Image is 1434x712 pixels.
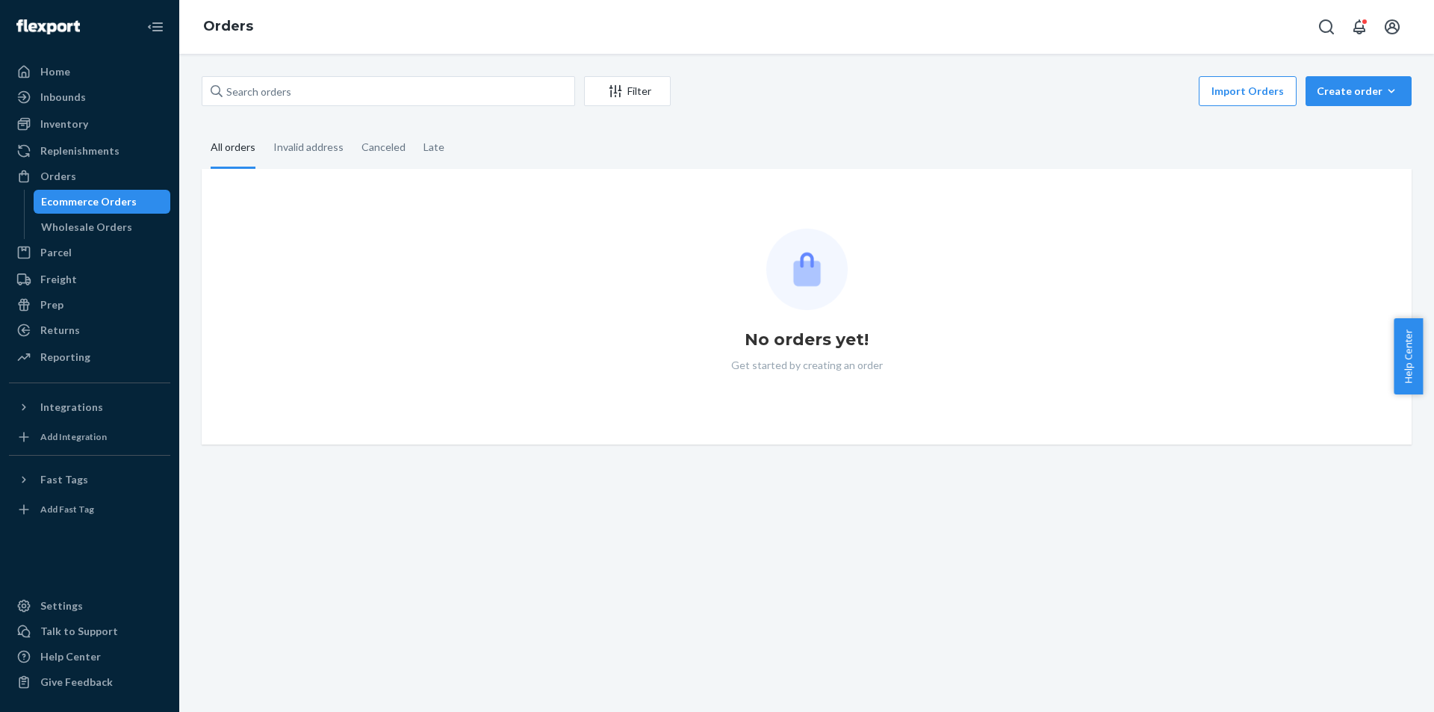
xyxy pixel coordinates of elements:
[766,229,848,310] img: Empty list
[40,272,77,287] div: Freight
[1377,12,1407,42] button: Open account menu
[191,5,265,49] ol: breadcrumbs
[9,112,170,136] a: Inventory
[9,498,170,521] a: Add Fast Tag
[140,12,170,42] button: Close Navigation
[9,241,170,264] a: Parcel
[40,503,94,516] div: Add Fast Tag
[9,645,170,669] a: Help Center
[731,358,883,373] p: Get started by creating an order
[40,169,76,184] div: Orders
[40,297,63,312] div: Prep
[40,400,103,415] div: Integrations
[40,245,72,260] div: Parcel
[41,220,132,235] div: Wholesale Orders
[9,395,170,419] button: Integrations
[40,472,88,487] div: Fast Tags
[9,60,170,84] a: Home
[40,430,107,443] div: Add Integration
[9,619,170,643] a: Talk to Support
[1306,76,1412,106] button: Create order
[40,90,86,105] div: Inbounds
[40,143,119,158] div: Replenishments
[40,64,70,79] div: Home
[9,670,170,694] button: Give Feedback
[9,425,170,449] a: Add Integration
[40,624,118,639] div: Talk to Support
[9,139,170,163] a: Replenishments
[273,128,344,167] div: Invalid address
[1344,12,1374,42] button: Open notifications
[1312,12,1341,42] button: Open Search Box
[423,128,444,167] div: Late
[41,194,137,209] div: Ecommerce Orders
[40,323,80,338] div: Returns
[585,84,670,99] div: Filter
[40,675,113,690] div: Give Feedback
[34,190,171,214] a: Ecommerce Orders
[9,293,170,317] a: Prep
[9,345,170,369] a: Reporting
[34,215,171,239] a: Wholesale Orders
[9,594,170,618] a: Settings
[9,267,170,291] a: Freight
[1317,84,1400,99] div: Create order
[40,117,88,131] div: Inventory
[211,128,255,169] div: All orders
[584,76,671,106] button: Filter
[9,164,170,188] a: Orders
[40,649,101,664] div: Help Center
[1199,76,1297,106] button: Import Orders
[16,19,80,34] img: Flexport logo
[361,128,406,167] div: Canceled
[203,18,253,34] a: Orders
[1394,318,1423,394] button: Help Center
[40,350,90,365] div: Reporting
[202,76,575,106] input: Search orders
[9,318,170,342] a: Returns
[745,328,869,352] h1: No orders yet!
[40,598,83,613] div: Settings
[9,85,170,109] a: Inbounds
[9,468,170,492] button: Fast Tags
